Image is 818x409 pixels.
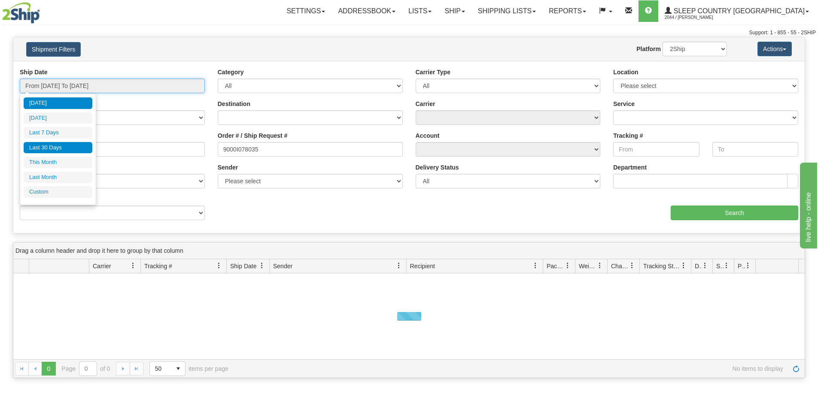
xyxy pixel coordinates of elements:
label: Account [416,131,440,140]
a: Charge filter column settings [625,258,639,273]
a: Addressbook [331,0,402,22]
label: Service [613,100,635,108]
span: Page 0 [42,362,55,376]
span: Shipment Issues [716,262,724,270]
input: From [613,142,699,157]
a: Tracking # filter column settings [212,258,226,273]
button: Shipment Filters [26,42,81,57]
li: [DATE] [24,97,92,109]
input: To [712,142,798,157]
label: Destination [218,100,250,108]
a: Settings [280,0,331,22]
a: Packages filter column settings [560,258,575,273]
span: Tracking # [144,262,172,270]
input: Search [671,206,798,220]
a: Pickup Status filter column settings [741,258,755,273]
iframe: chat widget [798,161,817,248]
li: Last 30 Days [24,142,92,154]
a: Weight filter column settings [593,258,607,273]
a: Lists [402,0,438,22]
span: 2044 / [PERSON_NAME] [665,13,729,22]
div: grid grouping header [13,242,805,259]
label: Location [613,68,638,76]
span: Recipient [410,262,435,270]
a: Sleep Country [GEOGRAPHIC_DATA] 2044 / [PERSON_NAME] [658,0,815,22]
span: Charge [611,262,629,270]
label: Department [613,163,647,172]
span: 50 [155,364,166,373]
span: Packages [547,262,565,270]
label: Platform [636,45,661,53]
a: Ship [438,0,471,22]
label: Delivery Status [416,163,459,172]
a: Ship Date filter column settings [255,258,269,273]
a: Reports [542,0,593,22]
label: Tracking # [613,131,643,140]
span: No items to display [240,365,783,372]
span: Sender [273,262,292,270]
div: live help - online [6,5,79,15]
label: Ship Date [20,68,48,76]
label: Carrier Type [416,68,450,76]
li: Last 7 Days [24,127,92,139]
span: Carrier [93,262,111,270]
span: select [171,362,185,376]
span: Sleep Country [GEOGRAPHIC_DATA] [672,7,805,15]
span: Page of 0 [62,361,110,376]
span: Weight [579,262,597,270]
a: Carrier filter column settings [126,258,140,273]
span: Page sizes drop down [149,361,185,376]
a: Shipping lists [471,0,542,22]
a: Refresh [789,362,803,376]
span: Delivery Status [695,262,702,270]
img: logo2044.jpg [2,2,40,24]
label: Sender [218,163,238,172]
div: Support: 1 - 855 - 55 - 2SHIP [2,29,816,36]
a: Recipient filter column settings [528,258,543,273]
a: Tracking Status filter column settings [676,258,691,273]
span: Tracking Status [643,262,681,270]
button: Actions [757,42,792,56]
label: Carrier [416,100,435,108]
li: Last Month [24,172,92,183]
label: Category [218,68,244,76]
span: Ship Date [230,262,256,270]
a: Sender filter column settings [392,258,406,273]
li: [DATE] [24,112,92,124]
a: Shipment Issues filter column settings [719,258,734,273]
li: This Month [24,157,92,168]
a: Delivery Status filter column settings [698,258,712,273]
li: Custom [24,186,92,198]
span: Pickup Status [738,262,745,270]
span: items per page [149,361,228,376]
label: Order # / Ship Request # [218,131,288,140]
